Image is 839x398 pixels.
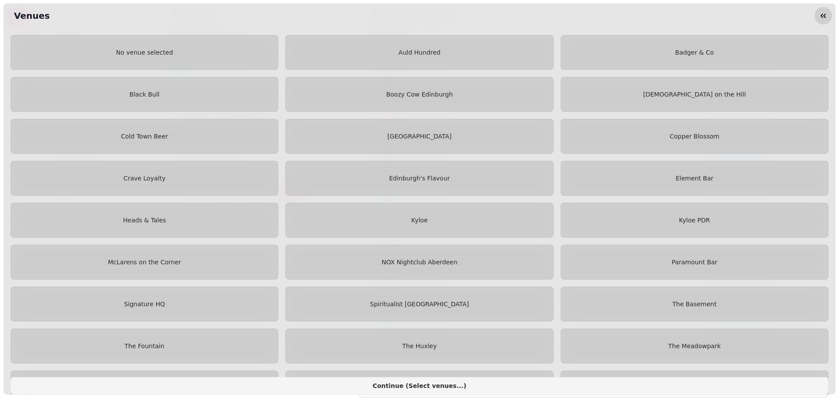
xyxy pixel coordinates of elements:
[285,161,553,196] button: Edinburgh's Flavour
[370,301,469,308] span: Spiritualist [GEOGRAPHIC_DATA]
[124,175,166,182] span: Crave Loyalty
[10,161,278,196] button: Crave Loyalty
[561,161,829,196] button: Element Bar
[285,35,553,70] button: Auld Hundred
[675,49,714,56] span: Badger & Co
[10,287,278,322] button: Signature HQ
[121,133,168,140] span: Cold Town Beer
[561,329,829,363] button: The Meadowpark
[285,287,553,322] button: Spiritualist [GEOGRAPHIC_DATA]
[679,217,710,224] span: Kyloe PDR
[285,119,553,154] button: [GEOGRAPHIC_DATA]
[399,49,440,56] span: Auld Hundred
[402,343,437,350] span: The Huxley
[676,175,713,182] span: Element Bar
[387,133,451,140] span: [GEOGRAPHIC_DATA]
[668,343,721,350] span: The Meadowpark
[10,377,829,395] button: Continue (Select venues...)
[561,203,829,238] button: Kyloe PDR
[285,329,553,363] button: The Huxley
[561,77,829,112] button: [DEMOGRAPHIC_DATA] on the Hill
[561,245,829,280] button: Paramount Bar
[381,259,458,266] span: NOX Nightclub Aberdeen
[10,35,278,70] button: No venue selected
[285,203,553,238] button: Kyloe
[125,343,164,350] span: The Fountain
[10,245,278,280] button: McLarens on the Corner
[10,329,278,363] button: The Fountain
[285,245,553,280] button: NOX Nightclub Aberdeen
[386,91,453,98] span: Boozy Cow Edinburgh
[123,217,166,224] span: Heads & Tales
[10,119,278,154] button: Cold Town Beer
[561,119,829,154] button: Copper Blossom
[673,301,717,308] span: The Basement
[108,259,181,266] span: McLarens on the Corner
[389,175,450,182] span: Edinburgh's Flavour
[116,49,173,56] span: No venue selected
[561,287,829,322] button: The Basement
[124,301,165,308] span: Signature HQ
[285,77,553,112] button: Boozy Cow Edinburgh
[561,35,829,70] button: Badger & Co
[672,259,718,266] span: Paramount Bar
[10,203,278,238] button: Heads & Tales
[411,217,428,224] span: Kyloe
[18,383,821,389] span: Continue ( Select venues... )
[643,91,746,98] span: [DEMOGRAPHIC_DATA] on the Hill
[669,133,719,140] span: Copper Blossom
